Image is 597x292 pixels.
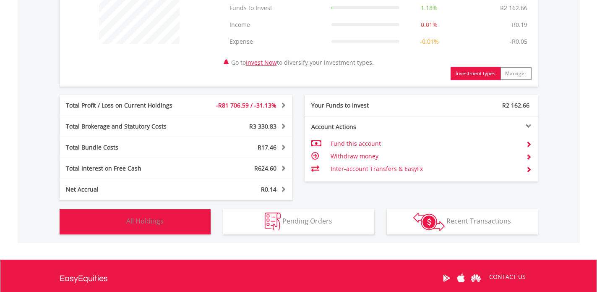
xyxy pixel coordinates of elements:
[331,137,519,150] td: Fund this account
[483,265,532,289] a: CONTACT US
[502,101,529,109] span: R2 162.66
[249,122,276,130] span: R3 330.83
[439,265,454,291] a: Google Play
[387,209,538,234] button: Recent Transactions
[500,67,532,80] button: Manager
[413,213,445,231] img: transactions-zar-wht.png
[305,123,422,131] div: Account Actions
[454,265,469,291] a: Apple
[107,213,125,231] img: holdings-wht.png
[305,101,422,110] div: Your Funds to Invest
[282,216,332,226] span: Pending Orders
[469,265,483,291] a: Huawei
[506,33,532,50] td: -R0.05
[331,163,519,175] td: Inter-account Transfers & EasyFx
[60,209,211,234] button: All Holdings
[254,164,276,172] span: R624.60
[508,16,532,33] td: R0.19
[225,16,327,33] td: Income
[225,33,327,50] td: Expense
[246,58,277,66] a: Invest Now
[60,101,196,110] div: Total Profit / Loss on Current Holdings
[60,164,196,173] div: Total Interest on Free Cash
[60,143,196,152] div: Total Bundle Costs
[126,216,164,226] span: All Holdings
[216,101,276,109] span: -R81 706.59 / -31.13%
[223,209,374,234] button: Pending Orders
[60,185,196,194] div: Net Accrual
[446,216,511,226] span: Recent Transactions
[404,33,455,50] td: -0.01%
[265,213,281,231] img: pending_instructions-wht.png
[60,122,196,131] div: Total Brokerage and Statutory Costs
[451,67,501,80] button: Investment types
[261,185,276,193] span: R0.14
[258,143,276,151] span: R17.46
[404,16,455,33] td: 0.01%
[331,150,519,163] td: Withdraw money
